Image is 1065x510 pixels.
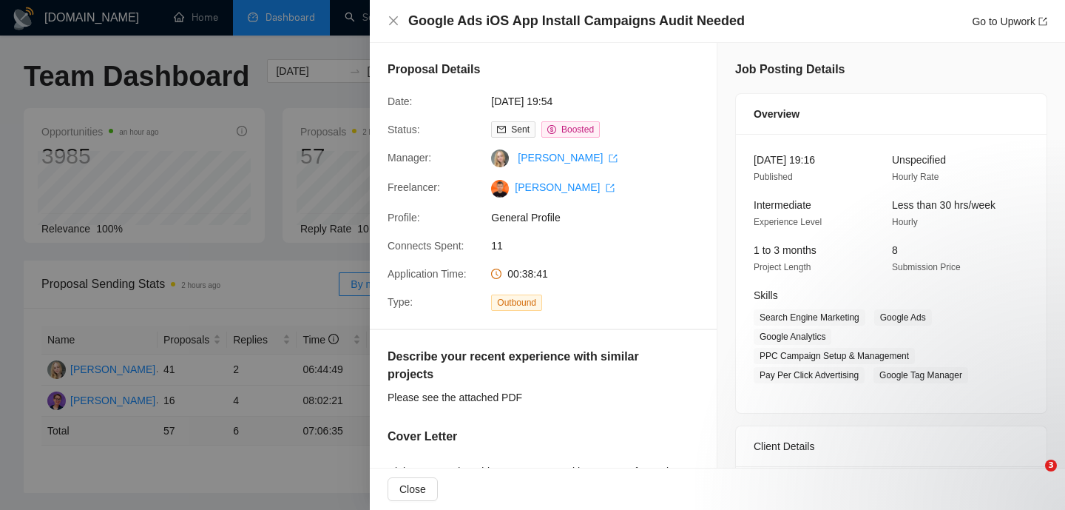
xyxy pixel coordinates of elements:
h5: Describe your recent experience with similar projects [388,348,643,383]
span: Manager: [388,152,431,164]
span: [DATE] 19:54 [491,93,713,110]
span: Overview [754,106,799,122]
span: export [606,184,615,192]
span: Outbound [491,295,542,311]
span: Intermediate [754,199,811,211]
span: Hourly Rate [892,172,939,182]
span: Google Analytics [754,329,831,345]
span: General Profile [491,209,713,226]
div: Please see the attached PDF [388,389,688,406]
span: Sent [511,124,530,135]
span: Google Ads [874,309,932,326]
a: [PERSON_NAME] export [518,152,618,164]
span: Status: [388,124,420,135]
h5: Job Posting Details [735,61,845,78]
span: Profile: [388,212,420,224]
span: Submission Price [892,262,961,272]
span: Boosted [561,124,594,135]
span: clock-circle [491,269,501,279]
img: c14xhZlC-tuZVDV19vT9PqPao_mWkLBFZtPhMWXnAzD5A78GLaVOfmL__cgNkALhSq [491,180,509,198]
span: Application Time: [388,268,467,280]
span: PPC Campaign Setup & Management [754,348,915,364]
span: close [388,15,399,27]
h4: Google Ads iOS App Install Campaigns Audit Needed [408,12,745,30]
span: mail [497,125,506,134]
span: export [609,154,618,163]
span: Search Engine Marketing [754,309,865,326]
span: Published [754,172,793,182]
span: Type: [388,296,413,308]
button: Close [388,477,438,501]
h5: Proposal Details [388,61,480,78]
span: Unspecified [892,154,946,166]
span: Less than 30 hrs/week [892,199,995,211]
a: [PERSON_NAME] export [515,181,615,193]
span: Project Length [754,262,811,272]
span: export [1038,17,1047,26]
span: 1 to 3 months [754,244,816,256]
button: Close [388,15,399,27]
span: dollar [547,125,556,134]
span: Experience Level [754,217,822,227]
div: Client Details [754,426,1029,466]
span: 11 [491,238,713,254]
span: [DATE] 19:16 [754,154,815,166]
span: Pay Per Click Advertising [754,367,865,383]
span: Freelancer: [388,181,440,193]
span: Skills [754,289,778,301]
span: 8 [892,244,898,256]
span: Hourly [892,217,918,227]
span: 3 [1045,460,1057,472]
iframe: Intercom live chat [1015,460,1050,495]
span: 00:38:41 [507,268,548,280]
a: Go to Upworkexport [972,16,1047,27]
span: Date: [388,95,412,107]
span: Close [399,481,426,497]
span: Connects Spent: [388,240,464,252]
h5: Cover Letter [388,428,457,446]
